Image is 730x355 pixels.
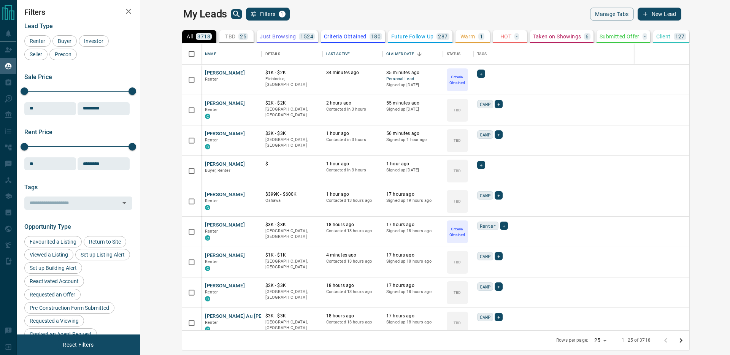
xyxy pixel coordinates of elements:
[386,289,439,295] p: Signed up 18 hours ago
[386,106,439,113] p: Signed up [DATE]
[205,235,210,241] div: condos.ca
[497,313,500,321] span: +
[326,228,379,234] p: Contacted 13 hours ago
[246,8,290,21] button: Filters1
[27,239,79,245] span: Favourited a Listing
[495,130,503,139] div: +
[454,168,461,174] p: TBD
[24,328,97,340] div: Contact an Agent Request
[386,282,439,289] p: 17 hours ago
[24,8,132,17] h2: Filters
[500,222,508,230] div: +
[644,34,646,39] p: -
[265,258,319,270] p: [GEOGRAPHIC_DATA], [GEOGRAPHIC_DATA]
[205,229,218,234] span: Renter
[265,76,319,88] p: Etobicoke, [GEOGRAPHIC_DATA]
[24,276,84,287] div: Reactivated Account
[326,319,379,325] p: Contacted 13 hours ago
[240,34,246,39] p: 25
[497,283,500,290] span: +
[27,278,81,284] span: Reactivated Account
[386,167,439,173] p: Signed up [DATE]
[205,252,245,259] button: [PERSON_NAME]
[183,8,227,20] h1: My Leads
[386,252,439,258] p: 17 hours ago
[205,326,210,332] div: condos.ca
[205,161,245,168] button: [PERSON_NAME]
[265,228,319,240] p: [GEOGRAPHIC_DATA], [GEOGRAPHIC_DATA]
[386,198,439,204] p: Signed up 19 hours ago
[556,337,588,344] p: Rows per page:
[477,161,485,169] div: +
[49,49,77,60] div: Precon
[480,161,482,169] span: +
[460,34,475,39] p: Warm
[58,338,98,351] button: Reset Filters
[84,236,126,247] div: Return to Site
[205,259,218,264] span: Renter
[480,222,496,230] span: Renter
[205,191,245,198] button: [PERSON_NAME]
[454,259,461,265] p: TBD
[231,9,242,19] button: search button
[265,137,319,149] p: [GEOGRAPHIC_DATA], [GEOGRAPHIC_DATA]
[265,319,319,331] p: [GEOGRAPHIC_DATA], [GEOGRAPHIC_DATA]
[265,313,319,319] p: $3K - $3K
[55,38,74,44] span: Buyer
[326,222,379,228] p: 18 hours ago
[119,198,130,208] button: Open
[438,34,448,39] p: 287
[24,128,52,136] span: Rent Price
[480,283,491,290] span: CAMP
[225,34,235,39] p: TBD
[480,313,491,321] span: CAMP
[326,252,379,258] p: 4 minutes ago
[24,236,82,247] div: Favourited a Listing
[386,222,439,228] p: 17 hours ago
[326,167,379,173] p: Contacted in 3 hours
[205,313,294,320] button: [PERSON_NAME] Au [PERSON_NAME]
[448,74,467,86] p: Criteria Obtained
[480,34,483,39] p: 1
[673,333,689,348] button: Go to next page
[503,222,505,230] span: +
[265,289,319,301] p: [GEOGRAPHIC_DATA], [GEOGRAPHIC_DATA]
[24,35,51,47] div: Renter
[516,34,517,39] p: -
[326,198,379,204] p: Contacted 13 hours ago
[265,198,319,204] p: Oshawa
[322,43,382,65] div: Last Active
[265,100,319,106] p: $2K - $2K
[500,34,511,39] p: HOT
[24,22,53,30] span: Lead Type
[371,34,381,39] p: 180
[326,70,379,76] p: 34 minutes ago
[205,296,210,301] div: condos.ca
[386,43,414,65] div: Claimed Date
[24,289,81,300] div: Requested an Offer
[197,34,210,39] p: 3718
[448,226,467,238] p: Criteria Obtained
[324,34,367,39] p: Criteria Obtained
[24,49,48,60] div: Seller
[52,35,77,47] div: Buyer
[24,249,73,260] div: Viewed a Listing
[386,137,439,143] p: Signed up 1 hour ago
[205,168,230,173] span: Buyer, Renter
[205,100,245,107] button: [PERSON_NAME]
[454,290,461,295] p: TBD
[24,302,114,314] div: Pre-Construction Form Submitted
[300,34,313,39] p: 1524
[622,337,651,344] p: 1–25 of 3718
[454,320,461,326] p: TBD
[495,313,503,321] div: +
[205,77,218,82] span: Renter
[443,43,473,65] div: Status
[205,290,218,295] span: Renter
[81,38,106,44] span: Investor
[480,131,491,138] span: CAMP
[326,100,379,106] p: 2 hours ago
[326,289,379,295] p: Contacted 13 hours ago
[326,161,379,167] p: 1 hour ago
[205,144,210,149] div: condos.ca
